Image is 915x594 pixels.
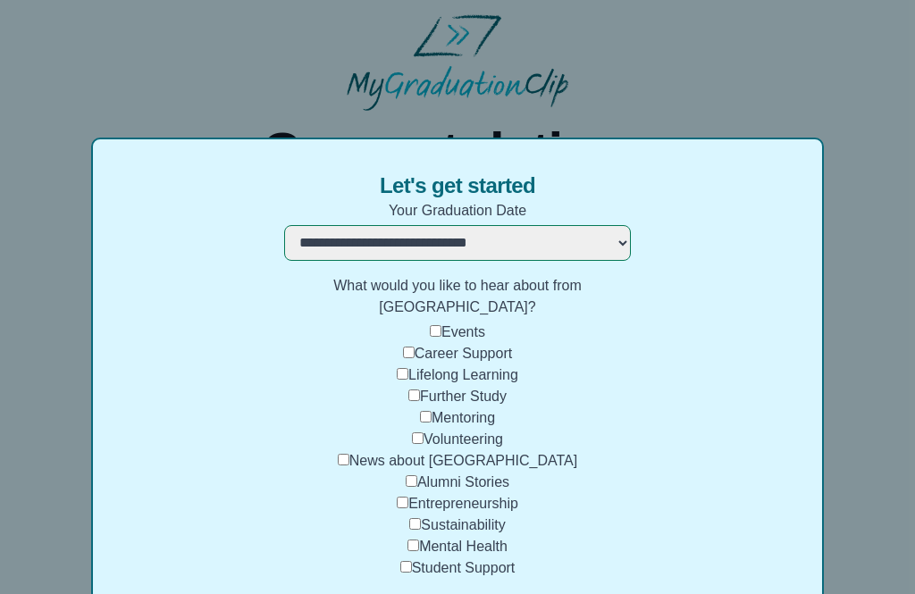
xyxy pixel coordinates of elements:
label: Mentoring [432,410,495,425]
label: What would you like to hear about from [GEOGRAPHIC_DATA]? [284,275,631,318]
label: Lifelong Learning [408,367,518,382]
label: Sustainability [421,517,505,532]
label: Alumni Stories [417,474,509,489]
label: Career Support [415,346,512,361]
label: Student Support [412,560,516,575]
label: Mental Health [419,539,508,554]
span: Let's get started [380,172,535,200]
label: Further Study [420,389,507,404]
label: Events [441,324,485,339]
label: News about [GEOGRAPHIC_DATA] [349,453,577,468]
label: Volunteering [424,431,503,447]
label: Entrepreneurship [408,496,518,511]
label: Your Graduation Date [284,200,631,222]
